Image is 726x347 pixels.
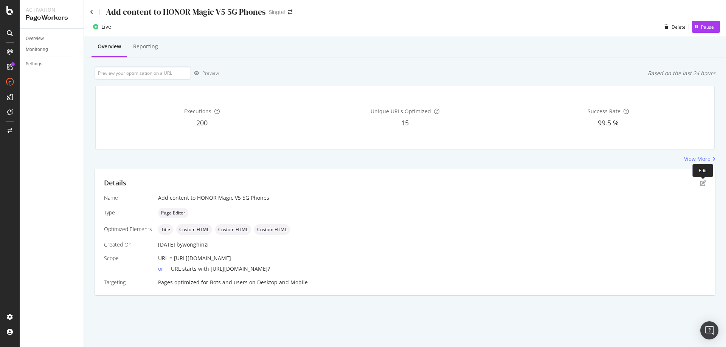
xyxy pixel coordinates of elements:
[161,211,185,215] span: Page Editor
[104,209,152,216] div: Type
[158,208,188,218] div: neutral label
[158,265,171,273] div: or
[700,180,706,186] div: pen-to-square
[26,46,78,54] a: Monitoring
[648,69,715,77] div: Based on the last 24 hours
[158,241,706,248] div: [DATE]
[104,279,152,286] div: Targeting
[26,60,42,68] div: Settings
[191,67,219,79] button: Preview
[90,9,93,15] a: Click to go back
[672,24,686,30] div: Delete
[104,241,152,248] div: Created On
[176,224,212,235] div: neutral label
[133,43,158,50] div: Reporting
[401,118,409,127] span: 15
[158,224,173,235] div: neutral label
[26,35,44,43] div: Overview
[588,108,621,115] span: Success Rate
[257,227,287,232] span: Custom HTML
[215,224,251,235] div: neutral label
[179,227,209,232] span: Custom HTML
[104,178,126,188] div: Details
[269,8,285,16] div: Singtel
[684,155,710,163] div: View More
[692,21,720,33] button: Pause
[700,321,718,339] div: Open Intercom Messenger
[106,6,266,18] div: Add content to HONOR Magic V5 5G Phones
[692,164,713,177] div: Edit
[684,155,715,163] a: View More
[701,24,714,30] div: Pause
[184,108,211,115] span: Executions
[26,35,78,43] a: Overview
[196,118,208,127] span: 200
[257,279,308,286] div: Desktop and Mobile
[26,14,78,22] div: PageWorkers
[104,254,152,262] div: Scope
[171,265,270,272] span: URL starts with [URL][DOMAIN_NAME]?
[101,23,111,31] div: Live
[26,60,78,68] a: Settings
[254,224,290,235] div: neutral label
[661,21,686,33] button: Delete
[218,227,248,232] span: Custom HTML
[158,194,706,202] div: Add content to HONOR Magic V5 5G Phones
[104,194,152,202] div: Name
[26,46,48,54] div: Monitoring
[202,70,219,76] div: Preview
[95,66,191,80] input: Preview your optimization on a URL
[598,118,619,127] span: 99.5 %
[288,9,292,15] div: arrow-right-arrow-left
[26,6,78,14] div: Activation
[158,254,231,262] span: URL = [URL][DOMAIN_NAME]
[177,241,209,248] div: by wonghinzi
[210,279,248,286] div: Bots and users
[161,227,170,232] span: Title
[104,225,152,233] div: Optimized Elements
[371,108,431,115] span: Unique URLs Optimized
[158,279,706,286] div: Pages optimized for on
[98,43,121,50] div: Overview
